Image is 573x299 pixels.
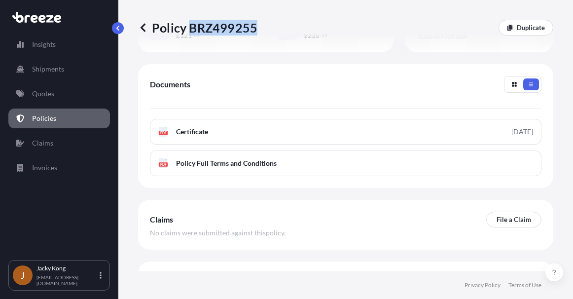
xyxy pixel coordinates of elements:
span: No claims were submitted against this policy . [150,228,286,238]
a: Shipments [8,59,110,79]
p: Quotes [32,89,54,99]
p: Claims [32,138,53,148]
span: Documents [150,79,190,89]
p: Policy BRZ499255 [138,20,257,36]
a: File a Claim [486,212,541,227]
p: Invoices [32,163,57,173]
a: Insights [8,35,110,54]
p: Duplicate [517,23,545,33]
text: PDF [160,163,167,166]
a: Privacy Policy [465,281,501,289]
p: Insights [32,39,56,49]
a: PDFPolicy Full Terms and Conditions [150,150,541,176]
span: Claims [150,215,173,224]
p: Jacky Kong [36,264,98,272]
p: Shipments [32,64,64,74]
p: File a Claim [497,215,531,224]
a: Policies [8,109,110,128]
span: J [21,270,25,280]
a: Terms of Use [508,281,541,289]
a: PDFCertificate[DATE] [150,119,541,145]
a: Claims [8,133,110,153]
p: [EMAIL_ADDRESS][DOMAIN_NAME] [36,274,98,286]
div: [DATE] [511,127,533,137]
div: Main Exclusions [150,265,541,289]
span: Policy Full Terms and Conditions [176,158,277,168]
span: Certificate [176,127,208,137]
text: PDF [160,131,167,135]
a: Duplicate [499,20,553,36]
p: Policies [32,113,56,123]
a: Invoices [8,158,110,178]
a: Quotes [8,84,110,104]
